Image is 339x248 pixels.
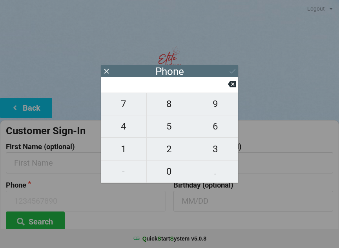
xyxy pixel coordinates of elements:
[192,115,238,138] button: 6
[147,93,193,115] button: 8
[101,93,147,115] button: 7
[101,96,146,112] span: 7
[147,118,192,135] span: 5
[101,115,147,138] button: 4
[155,67,184,75] div: Phone
[147,138,193,160] button: 2
[192,96,238,112] span: 9
[192,138,238,160] button: 3
[192,93,238,115] button: 9
[147,163,192,180] span: 0
[101,141,146,157] span: 1
[101,138,147,160] button: 1
[192,118,238,135] span: 6
[147,96,192,112] span: 8
[101,118,146,135] span: 4
[147,115,193,138] button: 5
[147,141,192,157] span: 2
[192,141,238,157] span: 3
[147,160,193,183] button: 0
